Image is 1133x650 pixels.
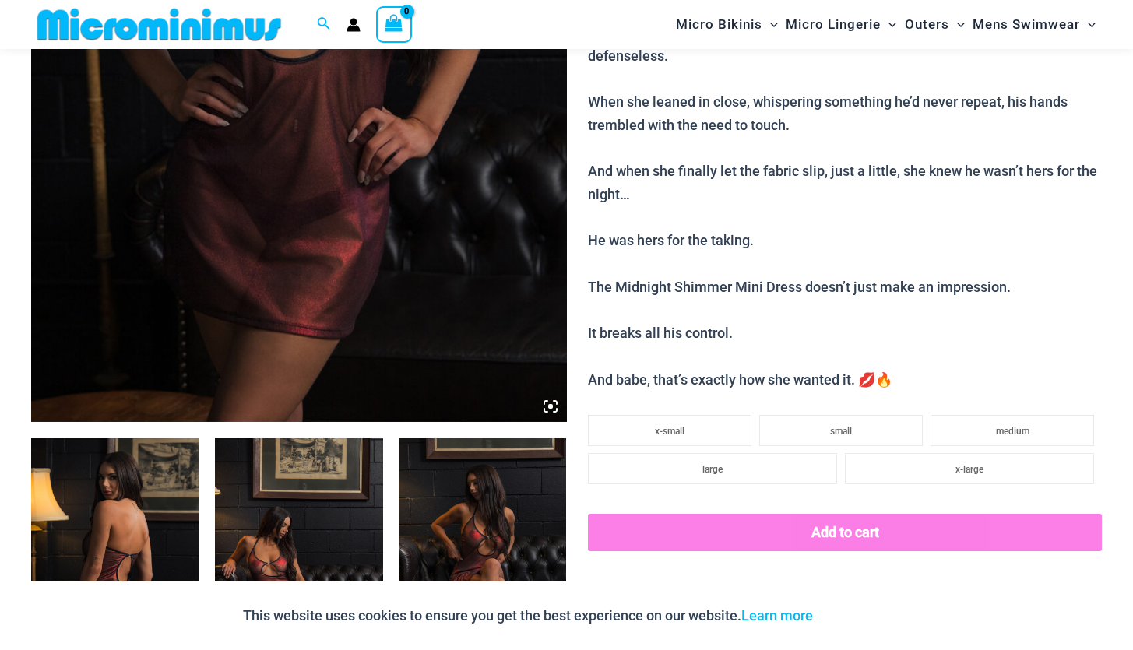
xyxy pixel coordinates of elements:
[317,15,331,34] a: Search icon link
[762,5,778,44] span: Menu Toggle
[588,453,837,484] li: large
[955,464,983,475] span: x-large
[1080,5,1096,44] span: Menu Toggle
[347,18,361,32] a: Account icon link
[782,5,900,44] a: Micro LingerieMenu ToggleMenu Toggle
[845,453,1094,484] li: x-large
[702,464,723,475] span: large
[905,5,949,44] span: Outers
[670,2,1102,47] nav: Site Navigation
[376,6,412,42] a: View Shopping Cart, empty
[786,5,881,44] span: Micro Lingerie
[901,5,969,44] a: OutersMenu ToggleMenu Toggle
[973,5,1080,44] span: Mens Swimwear
[588,577,691,600] a: Add to Wishlist
[243,604,813,627] p: This website uses cookies to ensure you get the best experience on our website.
[741,607,813,624] a: Learn more
[655,426,684,437] span: x-small
[996,426,1029,437] span: medium
[825,597,891,634] button: Accept
[588,514,1102,551] button: Add to cart
[676,5,762,44] span: Micro Bikinis
[931,415,1094,446] li: medium
[881,5,896,44] span: Menu Toggle
[597,580,691,596] span: Add to Wishlist
[759,415,923,446] li: small
[31,7,287,42] img: MM SHOP LOGO FLAT
[588,415,751,446] li: x-small
[672,5,782,44] a: Micro BikinisMenu ToggleMenu Toggle
[830,426,852,437] span: small
[969,5,1100,44] a: Mens SwimwearMenu ToggleMenu Toggle
[949,5,965,44] span: Menu Toggle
